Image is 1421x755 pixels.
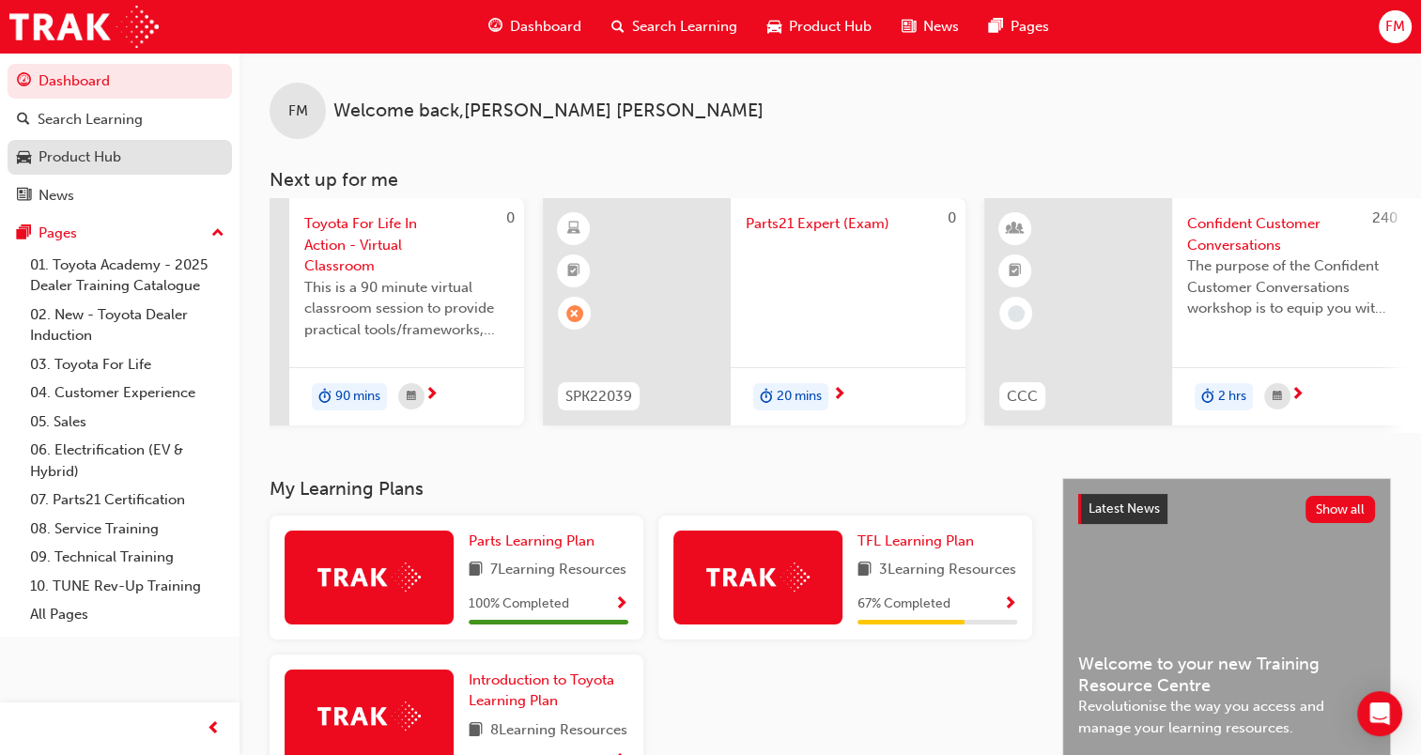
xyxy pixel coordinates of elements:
[1003,596,1017,613] span: Show Progress
[1008,305,1025,322] span: learningRecordVerb_NONE-icon
[1078,696,1375,738] span: Revolutionise the way you access and manage your learning resources.
[8,178,232,213] a: News
[23,543,232,572] a: 09. Technical Training
[1089,501,1160,516] span: Latest News
[1305,496,1376,523] button: Show all
[335,386,380,408] span: 90 mins
[207,717,221,741] span: prev-icon
[39,185,74,207] div: News
[706,562,810,592] img: Trak
[23,350,232,379] a: 03. Toyota For Life
[9,6,159,48] img: Trak
[832,387,846,404] span: next-icon
[469,719,483,743] span: book-icon
[510,16,581,38] span: Dashboard
[17,225,31,242] span: pages-icon
[490,719,627,743] span: 8 Learning Resources
[17,188,31,205] span: news-icon
[317,701,421,731] img: Trak
[1290,387,1305,404] span: next-icon
[1011,16,1049,38] span: Pages
[490,559,626,582] span: 7 Learning Resources
[8,140,232,175] a: Product Hub
[506,209,515,226] span: 0
[1009,217,1022,241] span: learningResourceType_INSTRUCTOR_LED-icon
[23,436,232,485] a: 06. Electrification (EV & Hybrid)
[469,670,628,712] a: Introduction to Toyota Learning Plan
[288,100,308,122] span: FM
[469,671,614,710] span: Introduction to Toyota Learning Plan
[567,217,580,241] span: learningResourceType_ELEARNING-icon
[101,198,524,425] a: 0Toyota For Life In Action - Virtual ClassroomThis is a 90 minute virtual classroom session to pr...
[1385,16,1405,38] span: FM
[1009,259,1022,284] span: booktick-icon
[8,102,232,137] a: Search Learning
[1218,386,1246,408] span: 2 hrs
[17,149,31,166] span: car-icon
[857,593,950,615] span: 67 % Completed
[1187,255,1392,319] span: The purpose of the Confident Customer Conversations workshop is to equip you with tools to commun...
[23,251,232,300] a: 01. Toyota Academy - 2025 Dealer Training Catalogue
[857,532,974,549] span: TFL Learning Plan
[1078,494,1375,524] a: Latest NewsShow all
[1379,10,1412,43] button: FM
[760,385,773,409] span: duration-icon
[984,198,1407,425] a: 240CCCConfident Customer ConversationsThe purpose of the Confident Customer Conversations worksho...
[469,593,569,615] span: 100 % Completed
[923,16,959,38] span: News
[767,15,781,39] span: car-icon
[38,109,143,131] div: Search Learning
[8,60,232,216] button: DashboardSearch LearningProduct HubNews
[23,572,232,601] a: 10. TUNE Rev-Up Training
[611,15,625,39] span: search-icon
[1273,385,1282,408] span: calendar-icon
[488,15,502,39] span: guage-icon
[304,277,509,341] span: This is a 90 minute virtual classroom session to provide practical tools/frameworks, behaviours a...
[211,222,224,246] span: up-icon
[23,300,232,350] a: 02. New - Toyota Dealer Induction
[948,209,956,226] span: 0
[746,213,950,235] span: Parts21 Expert (Exam)
[425,387,439,404] span: next-icon
[752,8,887,46] a: car-iconProduct Hub
[1187,213,1392,255] span: Confident Customer Conversations
[317,562,421,592] img: Trak
[566,305,583,322] span: learningRecordVerb_FAIL-icon
[318,385,332,409] span: duration-icon
[304,213,509,277] span: Toyota For Life In Action - Virtual Classroom
[614,593,628,616] button: Show Progress
[1357,691,1402,736] div: Open Intercom Messenger
[407,385,416,408] span: calendar-icon
[8,216,232,251] button: Pages
[1007,386,1038,408] span: CCC
[879,559,1016,582] span: 3 Learning Resources
[632,16,737,38] span: Search Learning
[39,223,77,244] div: Pages
[1078,654,1375,696] span: Welcome to your new Training Resource Centre
[239,169,1421,191] h3: Next up for me
[23,408,232,437] a: 05. Sales
[17,73,31,90] span: guage-icon
[23,515,232,544] a: 08. Service Training
[777,386,822,408] span: 20 mins
[596,8,752,46] a: search-iconSearch Learning
[270,478,1032,500] h3: My Learning Plans
[8,64,232,99] a: Dashboard
[469,532,595,549] span: Parts Learning Plan
[789,16,872,38] span: Product Hub
[23,485,232,515] a: 07. Parts21 Certification
[902,15,916,39] span: news-icon
[469,559,483,582] span: book-icon
[1201,385,1214,409] span: duration-icon
[23,600,232,629] a: All Pages
[543,198,965,425] a: 0SPK22039Parts21 Expert (Exam)duration-icon20 mins
[567,259,580,284] span: booktick-icon
[614,596,628,613] span: Show Progress
[23,378,232,408] a: 04. Customer Experience
[989,15,1003,39] span: pages-icon
[473,8,596,46] a: guage-iconDashboard
[17,112,30,129] span: search-icon
[1372,209,1398,226] span: 240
